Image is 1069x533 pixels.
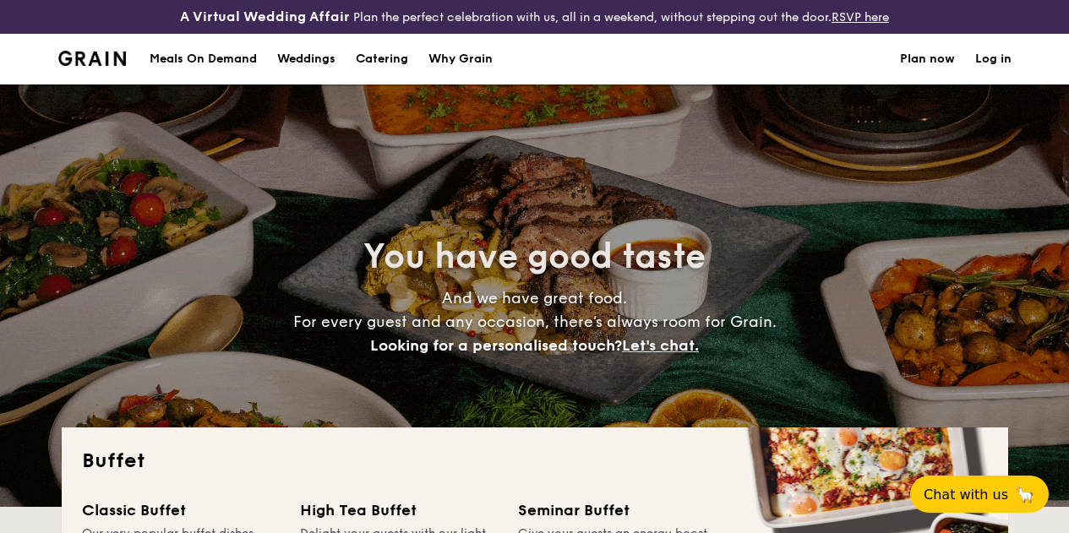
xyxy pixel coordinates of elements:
div: Why Grain [428,34,493,84]
a: Catering [346,34,418,84]
div: Weddings [277,34,335,84]
div: Meals On Demand [150,34,257,84]
h1: Catering [356,34,408,84]
a: Weddings [267,34,346,84]
a: Log in [975,34,1012,84]
div: Plan the perfect celebration with us, all in a weekend, without stepping out the door. [178,7,891,27]
span: Looking for a personalised touch? [370,336,622,355]
a: RSVP here [832,10,889,24]
div: High Tea Buffet [300,498,498,522]
span: You have good taste [363,237,706,277]
span: Chat with us [924,487,1008,503]
img: Grain [58,51,127,66]
span: And we have great food. For every guest and any occasion, there’s always room for Grain. [293,289,777,355]
a: Plan now [900,34,955,84]
span: Let's chat. [622,336,699,355]
span: 🦙 [1015,485,1035,504]
h2: Buffet [82,448,988,475]
h4: A Virtual Wedding Affair [180,7,350,27]
a: Why Grain [418,34,503,84]
a: Logotype [58,51,127,66]
button: Chat with us🦙 [910,476,1049,513]
a: Meals On Demand [139,34,267,84]
div: Seminar Buffet [518,498,716,522]
div: Classic Buffet [82,498,280,522]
